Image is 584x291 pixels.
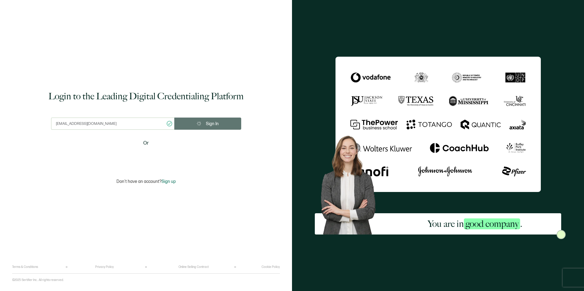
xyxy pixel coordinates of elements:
[162,179,176,184] span: Sign up
[166,120,173,127] ion-icon: checkmark circle outline
[557,230,566,239] img: Sertifier Login
[51,118,174,130] input: Enter your work email address
[179,265,209,269] a: Online Selling Contract
[12,265,38,269] a: Terms & Conditions
[12,278,64,282] p: ©2025 Sertifier Inc.. All rights reserved.
[108,151,184,164] iframe: Sign in with Google Button
[315,131,389,234] img: Sertifier Login - You are in <span class="strong-h">good company</span>. Hero
[464,218,520,229] span: good company
[95,265,114,269] a: Privacy Policy
[143,139,149,147] span: Or
[116,179,176,184] p: Don't have an account?
[48,90,244,102] h1: Login to the Leading Digital Credentialing Platform
[262,265,280,269] a: Cookie Policy
[428,218,522,230] h2: You are in .
[335,56,541,192] img: Sertifier Login - You are in <span class="strong-h">good company</span>.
